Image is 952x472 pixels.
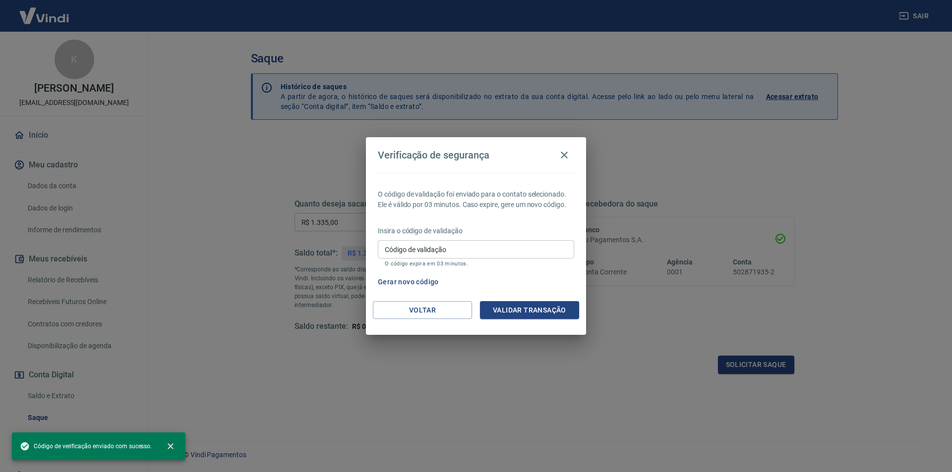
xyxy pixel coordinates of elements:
[378,149,489,161] h4: Verificação de segurança
[20,441,152,451] span: Código de verificação enviado com sucesso.
[373,301,472,319] button: Voltar
[160,435,181,457] button: close
[378,226,574,236] p: Insira o código de validação
[378,189,574,210] p: O código de validação foi enviado para o contato selecionado. Ele é válido por 03 minutos. Caso e...
[480,301,579,319] button: Validar transação
[374,273,443,291] button: Gerar novo código
[385,261,567,267] p: O código expira em 03 minutos.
